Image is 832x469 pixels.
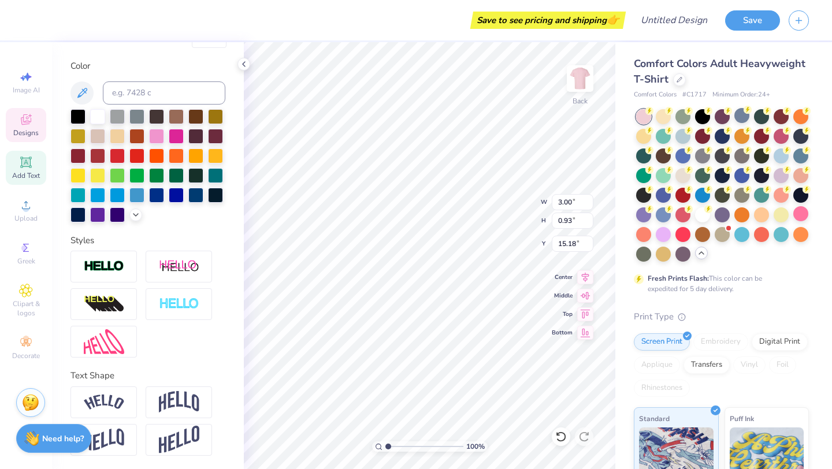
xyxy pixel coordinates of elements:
div: Save to see pricing and shipping [473,12,623,29]
img: Stroke [84,260,124,273]
span: Bottom [552,329,573,337]
div: Foil [769,356,796,374]
input: e.g. 7428 c [103,81,225,105]
img: Back [569,67,592,90]
span: Upload [14,214,38,223]
img: Flag [84,429,124,451]
input: Untitled Design [632,9,716,32]
div: Vinyl [733,356,766,374]
img: Arc [84,394,124,410]
div: Embroidery [693,333,748,351]
img: 3d Illusion [84,295,124,314]
span: 100 % [466,441,485,452]
span: Standard [639,412,670,425]
div: Color [70,59,225,73]
span: Minimum Order: 24 + [712,90,770,100]
div: Text Shape [70,369,225,382]
span: Puff Ink [730,412,754,425]
strong: Need help? [42,433,84,444]
span: Image AI [13,85,40,95]
div: Digital Print [752,333,808,351]
div: Applique [634,356,680,374]
span: Comfort Colors [634,90,677,100]
span: Add Text [12,171,40,180]
span: # C1717 [682,90,707,100]
div: Back [573,96,588,106]
span: Clipart & logos [6,299,46,318]
img: Rise [159,426,199,454]
div: Styles [70,234,225,247]
img: Arch [159,391,199,413]
div: Rhinestones [634,379,690,397]
span: Greek [17,256,35,266]
div: Print Type [634,310,809,323]
img: Negative Space [159,297,199,311]
strong: Fresh Prints Flash: [648,274,709,283]
span: 👉 [607,13,619,27]
div: Screen Print [634,333,690,351]
span: Top [552,310,573,318]
span: Comfort Colors Adult Heavyweight T-Shirt [634,57,805,86]
button: Save [725,10,780,31]
span: Center [552,273,573,281]
img: Free Distort [84,329,124,354]
div: Transfers [684,356,730,374]
span: Middle [552,292,573,300]
span: Decorate [12,351,40,360]
img: Shadow [159,259,199,274]
span: Designs [13,128,39,137]
div: This color can be expedited for 5 day delivery. [648,273,790,294]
